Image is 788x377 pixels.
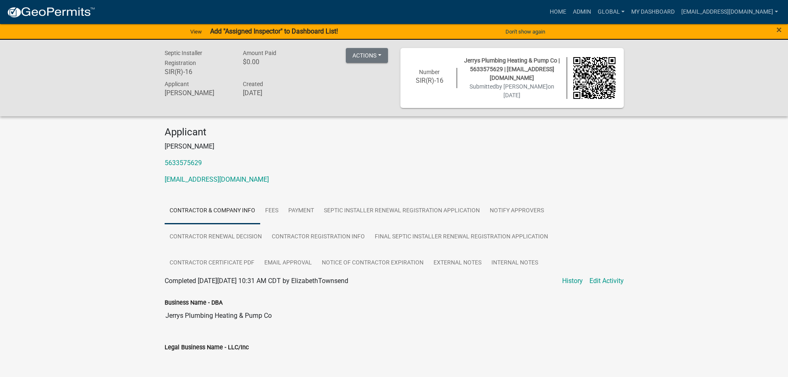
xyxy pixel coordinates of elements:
span: × [776,24,782,36]
span: Septic Installer Registration [165,50,202,66]
strong: Add "Assigned Inspector" to Dashboard List! [210,27,338,35]
a: Contractor Certificate PDF [165,250,259,276]
a: Internal Notes [486,250,543,276]
a: Admin [570,4,594,20]
span: Number [419,69,440,75]
p: [PERSON_NAME] [165,142,624,151]
span: Amount Paid [243,50,276,56]
a: Edit Activity [589,276,624,286]
a: Notice of Contractor Expiration [317,250,429,276]
a: View [187,25,205,38]
h6: [PERSON_NAME] [165,89,231,97]
a: Septic Installer Renewal Registration Application [319,198,485,224]
label: Business Name - DBA [165,300,223,306]
a: External Notes [429,250,486,276]
a: Email Approval [259,250,317,276]
button: Actions [346,48,388,63]
h6: SIR(R)-16 [165,68,231,76]
h4: Applicant [165,126,624,138]
a: Fees [260,198,283,224]
label: Legal Business Name - LLC/Inc [165,345,249,351]
a: My Dashboard [628,4,678,20]
span: Jerrys Plumbing Heating & Pump Co | 5633575629 | [EMAIL_ADDRESS][DOMAIN_NAME] [464,57,560,81]
h6: [DATE] [243,89,309,97]
span: Completed [DATE][DATE] 10:31 AM CDT by ElizabethTownsend [165,277,348,285]
button: Close [776,25,782,35]
img: QR code [573,57,616,99]
button: Don't show again [502,25,548,38]
a: Global [594,4,628,20]
a: [EMAIL_ADDRESS][DOMAIN_NAME] [165,175,269,183]
a: Contractor & Company Info [165,198,260,224]
span: Created [243,81,263,87]
a: Payment [283,198,319,224]
h6: $0.00 [243,58,309,66]
a: History [562,276,583,286]
span: Submitted on [DATE] [469,83,554,98]
a: Home [546,4,570,20]
a: FINAL Septic Installer Renewal Registration Application [370,224,553,250]
a: Contractor Registration Info [267,224,370,250]
span: by [PERSON_NAME] [496,83,548,90]
span: Applicant [165,81,189,87]
a: [EMAIL_ADDRESS][DOMAIN_NAME] [678,4,781,20]
a: Notify Approvers [485,198,549,224]
h6: SIR(R)-16 [409,77,451,84]
a: Contractor Renewal Decision [165,224,267,250]
a: 5633575629 [165,159,202,167]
